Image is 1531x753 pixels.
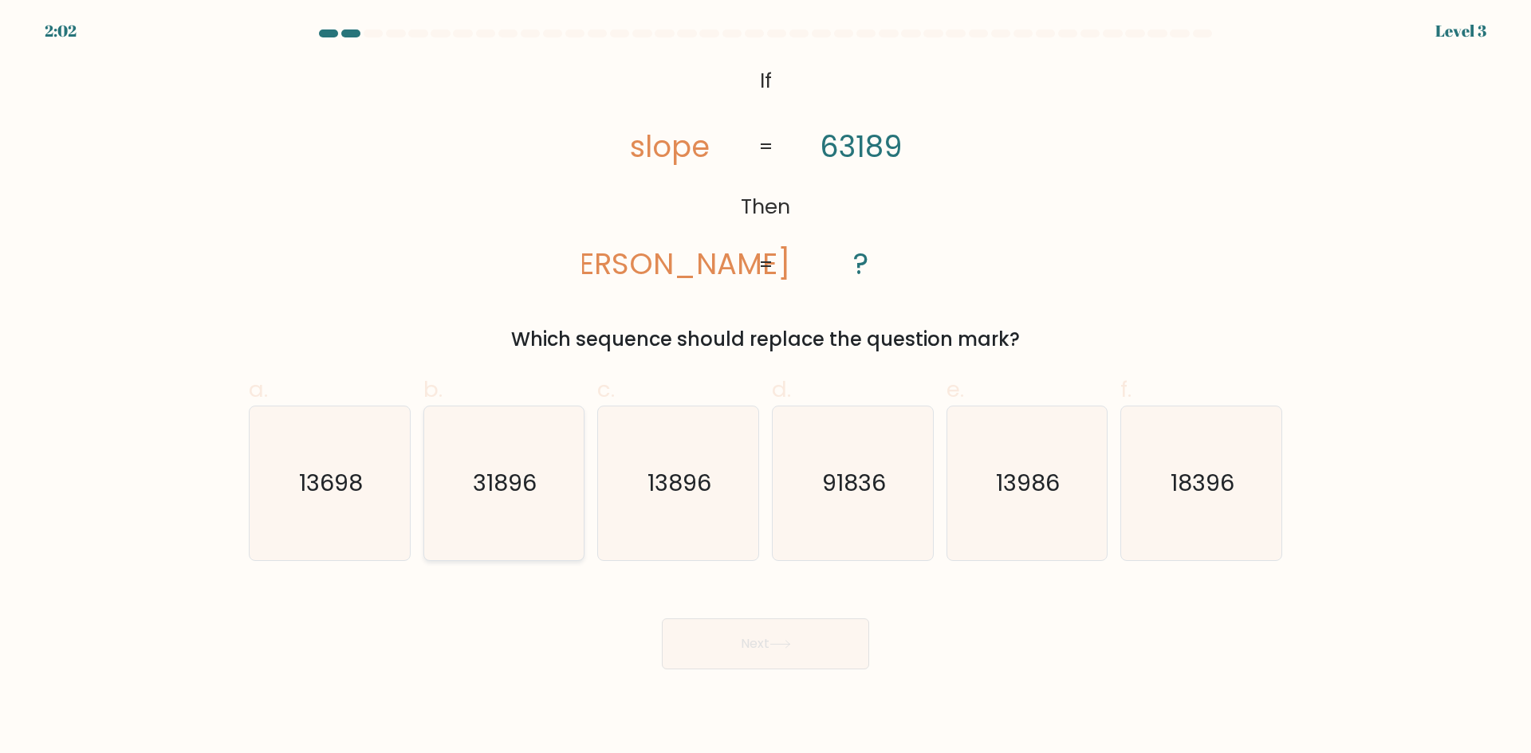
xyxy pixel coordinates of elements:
[1120,374,1132,405] span: f.
[249,374,268,405] span: a.
[758,250,773,279] tspan: =
[582,61,949,287] svg: @import url('[URL][DOMAIN_NAME]);
[474,467,537,499] text: 31896
[758,133,773,162] tspan: =
[630,126,710,167] tspan: slope
[45,19,77,43] div: 2:02
[299,467,363,499] text: 13698
[549,243,790,284] tspan: [PERSON_NAME]
[258,325,1273,354] div: Which sequence should replace the question mark?
[822,467,886,499] text: 91836
[1435,19,1486,43] div: Level 3
[853,243,868,284] tspan: ?
[1171,467,1235,499] text: 18396
[423,374,443,405] span: b.
[648,467,712,499] text: 13896
[760,66,772,95] tspan: If
[597,374,615,405] span: c.
[947,374,964,405] span: e.
[997,467,1061,499] text: 13986
[741,193,790,222] tspan: Then
[772,374,791,405] span: d.
[662,618,869,669] button: Next
[820,126,902,167] tspan: 63189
